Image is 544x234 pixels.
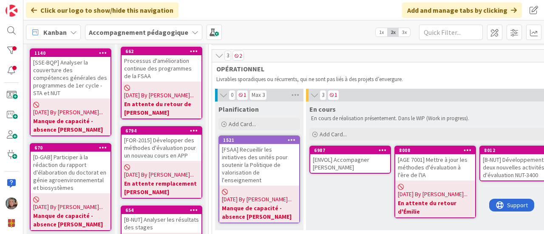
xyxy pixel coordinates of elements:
b: En attente du retour de [PERSON_NAME] [124,100,199,117]
a: 1521[FSAA] Recueillir les initiatives des unités pour soutenir la Politique de valorisation de l'... [218,135,300,223]
div: [B-NUT] Analyser les résultats des stages [122,214,201,233]
div: 1521 [219,136,299,144]
div: 662 [125,48,201,54]
span: 3 [320,90,326,100]
span: [DATE] By [PERSON_NAME]... [124,170,194,179]
div: 1140 [31,49,110,57]
span: [DATE] By [PERSON_NAME]... [398,190,467,199]
div: [ENVOL] Accompagner [PERSON_NAME] [310,154,390,173]
div: 6794[FOR-2015] Développer des méthodes d'évaluation pour un nouveau cours en APP [122,127,201,161]
a: 6987[ENVOL] Accompagner [PERSON_NAME] [309,146,391,174]
div: 8008 [395,147,475,154]
a: 662Processus d'amélioration continue des programmes de la FSAA[DATE] By [PERSON_NAME]...En attent... [121,47,202,119]
span: [DATE] By [PERSON_NAME]... [33,108,103,117]
span: 2 [232,51,244,61]
input: Quick Filter... [419,25,483,40]
span: Planification [218,105,259,113]
div: [D-GAB] Participer à la rédaction du rapport d'élaboration du doctorat en génie agroenvironnement... [31,152,110,193]
a: 6794[FOR-2015] Développer des méthodes d'évaluation pour un nouveau cours en APP[DATE] By [PERSON... [121,126,202,199]
div: 670 [31,144,110,152]
div: 6987 [310,147,390,154]
div: 654 [122,206,201,214]
div: [FSAA] Recueillir les initiatives des unités pour soutenir la Politique de valorisation de l'ense... [219,144,299,186]
div: [FOR-2015] Développer des méthodes d'évaluation pour un nouveau cours en APP [122,135,201,161]
b: Manque de capacité - absence [PERSON_NAME] [33,117,108,134]
div: Processus d'amélioration continue des programmes de la FSAA [122,55,201,82]
div: 670 [34,145,110,151]
span: Support [18,1,39,11]
div: 6794 [125,128,201,134]
div: 654[B-NUT] Analyser les résultats des stages [122,206,201,233]
img: Visit kanbanzone.com [6,5,17,17]
span: Add Card... [229,120,256,128]
div: 654 [125,207,201,213]
div: 662Processus d'amélioration continue des programmes de la FSAA [122,48,201,82]
span: [DATE] By [PERSON_NAME]... [124,91,194,100]
span: En cours [309,105,336,113]
img: SP [6,197,17,209]
div: 6987[ENVOL] Accompagner [PERSON_NAME] [310,147,390,173]
a: 670[D-GAB] Participer à la rédaction du rapport d'élaboration du doctorat en génie agroenvironnem... [30,143,111,231]
a: 8008[AGE 7001] Mettre à jour les méthodes d'évaluation à l'ère de l'IA[DATE] By [PERSON_NAME]...E... [394,146,476,218]
div: 1521[FSAA] Recueillir les initiatives des unités pour soutenir la Politique de valorisation de l'... [219,136,299,186]
img: avatar [6,217,17,229]
b: Manque de capacité - absence [PERSON_NAME] [33,211,108,228]
span: 0 [229,90,235,100]
span: 3 [224,51,231,61]
div: 1521 [223,137,299,143]
b: Manque de capacité - absence [PERSON_NAME] [222,204,297,221]
div: 662 [122,48,201,55]
div: Click our logo to show/hide this navigation [26,3,178,18]
span: Kanban [43,27,67,37]
span: [DATE] By [PERSON_NAME]... [222,195,292,204]
div: [SSE-BQP] Analyser la couverture des compétences générales des programmes de 1er cycle - STA et NUT [31,57,110,99]
span: Add Card... [320,130,347,138]
div: 1140 [34,50,110,56]
b: En attente remplacement [PERSON_NAME] [124,179,199,196]
span: 1x [376,28,387,37]
div: 1140[SSE-BQP] Analyser la couverture des compétences générales des programmes de 1er cycle - STA ... [31,49,110,99]
span: [DATE] By [PERSON_NAME]... [33,203,103,211]
b: En attente du retour d'Émilie [398,199,473,216]
div: [AGE 7001] Mettre à jour les méthodes d'évaluation à l'ère de l'IA [395,154,475,180]
div: 8008 [399,147,475,153]
a: 1140[SSE-BQP] Analyser la couverture des compétences générales des programmes de 1er cycle - STA ... [30,48,111,136]
span: 2x [387,28,399,37]
div: 6794 [122,127,201,135]
div: 670[D-GAB] Participer à la rédaction du rapport d'élaboration du doctorat en génie agroenvironnem... [31,144,110,193]
div: 6987 [314,147,390,153]
div: 8008[AGE 7001] Mettre à jour les méthodes d'évaluation à l'ère de l'IA [395,147,475,180]
div: Max 3 [252,93,265,97]
span: 3x [399,28,410,37]
span: 1 [237,90,248,100]
b: Accompagnement pédagogique [89,28,188,37]
span: 1 [328,90,339,100]
div: Add and manage tabs by clicking [402,3,522,18]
